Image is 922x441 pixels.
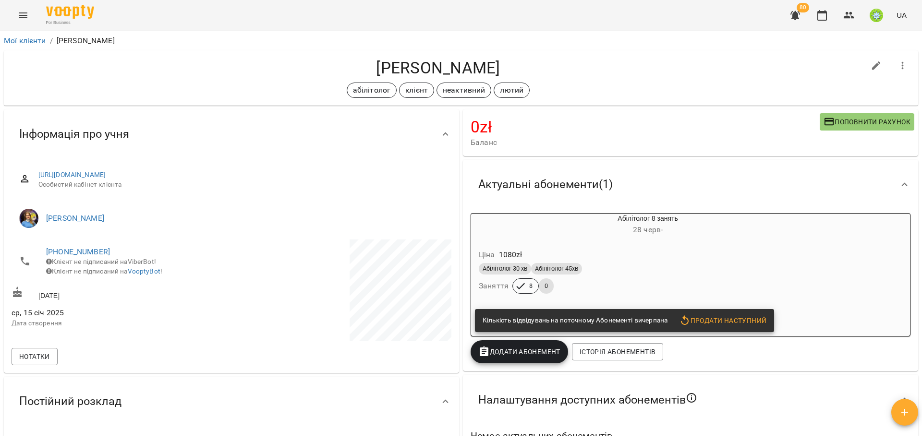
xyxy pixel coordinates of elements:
[46,267,162,275] span: Клієнт не підписаний на !
[633,225,663,234] span: 28 черв -
[483,312,667,329] div: Кількість відвідувань на поточному Абонементі вичерпана
[499,249,522,261] p: 1080 zł
[478,177,613,192] span: Актуальні абонементи ( 1 )
[517,214,778,237] div: Абілітолог 8 занять
[471,214,517,237] div: Абілітолог 8 занять
[19,127,129,142] span: Інформація про учня
[405,84,428,96] p: клієнт
[471,137,820,148] span: Баланс
[46,258,156,265] span: Клієнт не підписаний на ViberBot!
[478,392,697,407] span: Налаштування доступних абонементів
[46,20,94,26] span: For Business
[824,116,910,128] span: Поповнити рахунок
[797,3,809,12] span: 80
[479,279,509,293] h6: Заняття
[46,214,104,223] a: [PERSON_NAME]
[870,9,883,22] img: 8ec40acc98eb0e9459e318a00da59de5.jpg
[471,117,820,137] h4: 0 zł
[443,84,485,96] p: неактивний
[10,285,231,302] div: [DATE]
[12,319,230,328] p: Дата створення
[437,83,491,98] div: неактивний
[399,83,434,98] div: клієнт
[479,264,531,273] span: Абілітолог 30 хв
[686,392,697,404] svg: Якщо не обрано жодного, клієнт зможе побачити всі публічні абонементи
[4,35,918,47] nav: breadcrumb
[353,84,390,96] p: абілітолог
[46,5,94,19] img: Voopty Logo
[19,394,121,409] span: Постійний розклад
[478,346,560,358] span: Додати Абонемент
[12,307,230,319] span: ср, 15 січ 2025
[12,58,865,78] h4: [PERSON_NAME]
[4,36,46,45] a: Мої клієнти
[893,6,910,24] button: UA
[19,209,38,228] img: Позднякова Анастасія
[4,377,459,426] div: Постійний розклад
[463,160,918,209] div: Актуальні абонементи(1)
[46,247,110,256] a: [PHONE_NUMBER]
[4,109,459,159] div: Інформація про учня
[531,264,582,273] span: Абілітолог 45хв
[494,83,530,98] div: лютий
[523,282,538,290] span: 8
[38,180,444,190] span: Особистий кабінет клієнта
[463,375,918,425] div: Налаштування доступних абонементів
[38,171,106,179] a: [URL][DOMAIN_NAME]
[820,113,914,131] button: Поповнити рахунок
[580,346,655,358] span: Історія абонементів
[500,84,523,96] p: лютий
[572,343,663,360] button: Історія абонементів
[12,348,58,365] button: Нотатки
[471,214,778,305] button: Абілітолог 8 занять28 черв- Ціна1080złАбілітолог 30 хвАбілітолог 45хвЗаняття80
[12,4,35,27] button: Menu
[57,35,115,47] p: [PERSON_NAME]
[479,248,495,262] h6: Ціна
[471,340,568,363] button: Додати Абонемент
[50,35,53,47] li: /
[539,282,554,290] span: 0
[679,315,766,326] span: Продати наступний
[347,83,397,98] div: абілітолог
[19,351,50,362] span: Нотатки
[897,10,907,20] span: UA
[675,312,770,329] button: Продати наступний
[128,267,160,275] a: VooptyBot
